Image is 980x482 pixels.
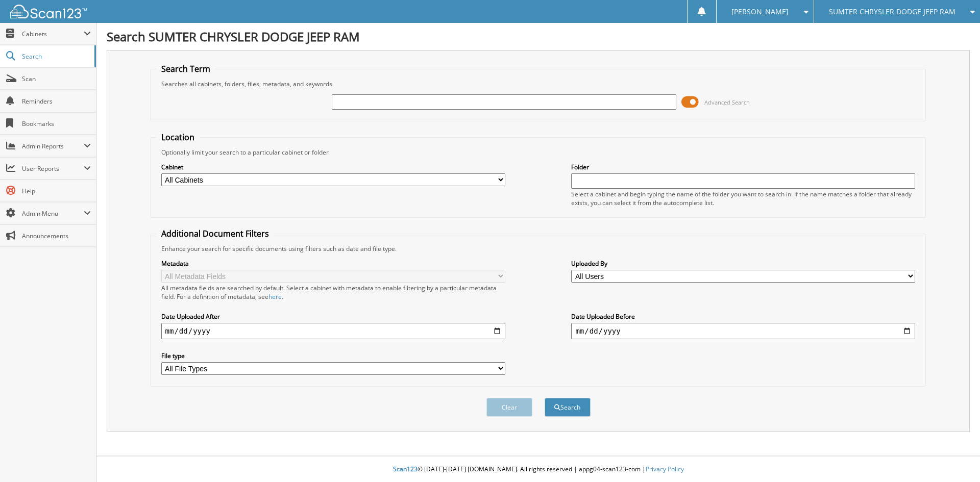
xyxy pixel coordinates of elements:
[10,5,87,18] img: scan123-logo-white.svg
[22,119,91,128] span: Bookmarks
[571,163,915,171] label: Folder
[161,351,505,360] label: File type
[156,228,274,239] legend: Additional Document Filters
[161,163,505,171] label: Cabinet
[22,209,84,218] span: Admin Menu
[22,232,91,240] span: Announcements
[156,80,921,88] div: Searches all cabinets, folders, files, metadata, and keywords
[486,398,532,417] button: Clear
[156,148,921,157] div: Optionally limit your search to a particular cabinet or folder
[156,132,200,143] legend: Location
[646,465,684,473] a: Privacy Policy
[22,97,91,106] span: Reminders
[571,190,915,207] div: Select a cabinet and begin typing the name of the folder you want to search in. If the name match...
[268,292,282,301] a: here
[704,98,750,106] span: Advanced Search
[161,259,505,268] label: Metadata
[161,284,505,301] div: All metadata fields are searched by default. Select a cabinet with metadata to enable filtering b...
[731,9,789,15] span: [PERSON_NAME]
[571,323,915,339] input: end
[571,312,915,321] label: Date Uploaded Before
[22,187,91,195] span: Help
[161,323,505,339] input: start
[22,164,84,173] span: User Reports
[107,28,970,45] h1: Search SUMTER CHRYSLER DODGE JEEP RAM
[22,52,89,61] span: Search
[22,142,84,150] span: Admin Reports
[156,63,215,74] legend: Search Term
[829,9,955,15] span: SUMTER CHRYSLER DODGE JEEP RAM
[571,259,915,268] label: Uploaded By
[22,30,84,38] span: Cabinets
[161,312,505,321] label: Date Uploaded After
[96,457,980,482] div: © [DATE]-[DATE] [DOMAIN_NAME]. All rights reserved | appg04-scan123-com |
[393,465,418,473] span: Scan123
[545,398,591,417] button: Search
[156,244,921,253] div: Enhance your search for specific documents using filters such as date and file type.
[22,74,91,83] span: Scan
